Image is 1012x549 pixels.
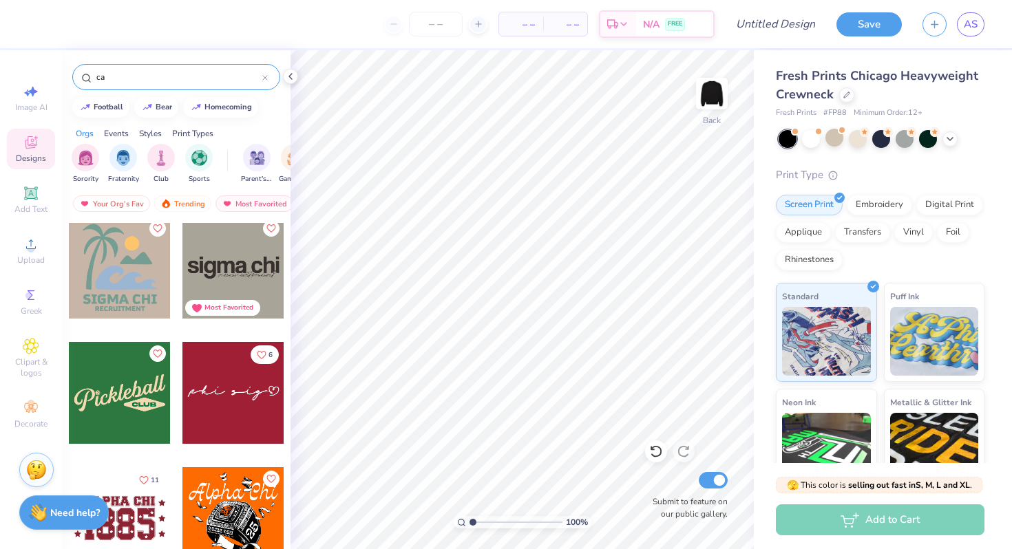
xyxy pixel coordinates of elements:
div: football [94,103,123,111]
span: Greek [21,305,42,316]
span: Game Day [279,174,310,184]
span: N/A [643,17,660,32]
span: Image AI [15,102,48,113]
div: filter for Game Day [279,144,310,184]
span: Designs [16,153,46,164]
button: Like [149,220,166,237]
div: Applique [776,222,831,243]
button: filter button [241,144,273,184]
img: Parent's Weekend Image [249,150,265,166]
span: 🫣 [787,479,799,492]
div: Trending [154,195,211,212]
div: Foil [937,222,969,243]
input: – – [409,12,463,36]
div: filter for Sports [185,144,213,184]
label: Submit to feature on our public gallery. [645,495,728,520]
div: Print Types [172,127,213,140]
img: Neon Ink [782,413,871,482]
button: bear [134,97,178,118]
span: Fresh Prints [776,107,816,119]
button: Like [263,471,280,487]
div: Back [703,114,721,127]
button: Like [149,345,166,362]
span: – – [507,17,535,32]
div: Most Favorited [215,195,293,212]
div: Orgs [76,127,94,140]
div: Events [104,127,129,140]
img: trending.gif [160,199,171,208]
button: filter button [279,144,310,184]
span: # FP88 [823,107,847,119]
div: filter for Club [147,144,175,184]
div: Screen Print [776,195,843,215]
div: Print Type [776,167,984,183]
span: 6 [268,352,273,358]
div: Embroidery [847,195,912,215]
span: Sports [189,174,210,184]
div: filter for Fraternity [108,144,139,184]
div: filter for Parent's Weekend [241,144,273,184]
img: Game Day Image [287,150,303,166]
button: football [72,97,129,118]
div: Styles [139,127,162,140]
img: trend_line.gif [80,103,91,111]
span: – – [551,17,579,32]
img: trend_line.gif [142,103,153,111]
span: Fraternity [108,174,139,184]
span: Fresh Prints Chicago Heavyweight Crewneck [776,67,978,103]
div: Rhinestones [776,250,843,270]
span: Parent's Weekend [241,174,273,184]
span: FREE [668,19,682,29]
input: Untitled Design [725,10,826,38]
img: Club Image [154,150,169,166]
div: Vinyl [894,222,933,243]
img: trend_line.gif [191,103,202,111]
img: Back [698,80,726,107]
button: Save [836,12,902,36]
div: homecoming [204,103,252,111]
img: most_fav.gif [222,199,233,208]
span: Clipart & logos [7,356,55,378]
span: AS [964,17,978,32]
strong: selling out fast in S, M, L and XL [848,480,970,491]
span: Neon Ink [782,395,816,409]
button: filter button [147,144,175,184]
span: Upload [17,255,45,266]
span: This color is . [787,479,972,491]
span: Standard [782,289,819,303]
div: bear [156,103,172,111]
span: Add Text [14,204,48,215]
div: Your Org's Fav [73,195,150,212]
div: Transfers [835,222,890,243]
span: Puff Ink [890,289,919,303]
input: Try "Alpha" [95,70,262,84]
span: 100 % [566,516,588,528]
div: Digital Print [916,195,983,215]
strong: Need help? [50,506,100,519]
img: Standard [782,307,871,376]
div: filter for Sorority [72,144,99,184]
span: Metallic & Glitter Ink [890,395,971,409]
img: Metallic & Glitter Ink [890,413,979,482]
button: filter button [72,144,99,184]
a: AS [957,12,984,36]
span: Minimum Order: 12 + [854,107,923,119]
img: Sports Image [191,150,207,166]
span: Sorority [73,174,98,184]
span: 11 [151,477,159,484]
img: Fraternity Image [116,150,131,166]
button: Like [263,220,280,237]
button: homecoming [183,97,258,118]
img: most_fav.gif [79,199,90,208]
img: Sorority Image [78,150,94,166]
span: Club [154,174,169,184]
button: filter button [185,144,213,184]
span: Decorate [14,418,48,429]
img: Puff Ink [890,307,979,376]
button: Like [251,345,279,364]
button: filter button [108,144,139,184]
button: Like [133,471,165,489]
div: Most Favorited [204,303,253,313]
